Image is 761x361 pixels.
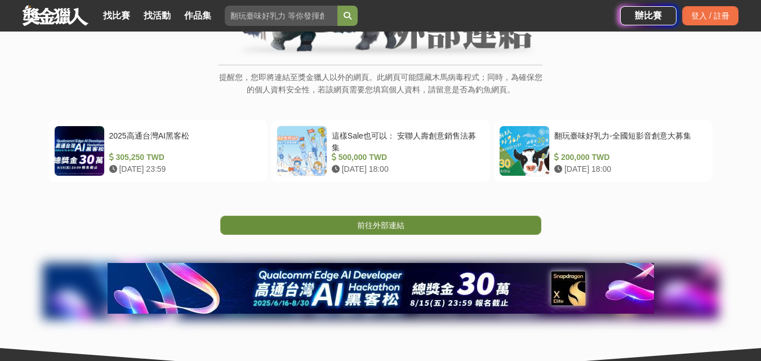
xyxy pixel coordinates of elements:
a: 前往外部連結 [220,216,541,235]
a: 翻玩臺味好乳力-全國短影音創意大募集 200,000 TWD [DATE] 18:00 [493,120,713,182]
div: 500,000 TWD [332,151,480,163]
span: 前往外部連結 [357,221,404,230]
p: 提醒您，您即將連結至獎金獵人以外的網頁。此網頁可能隱藏木馬病毒程式；同時，為確保您的個人資料安全性，若該網頁需要您填寫個人資料，請留意是否為釣魚網頁。 [219,71,542,108]
div: 翻玩臺味好乳力-全國短影音創意大募集 [554,130,702,151]
a: 2025高通台灣AI黑客松 305,250 TWD [DATE] 23:59 [48,120,268,182]
div: 305,250 TWD [109,151,257,163]
div: [DATE] 23:59 [109,163,257,175]
input: 翻玩臺味好乳力 等你發揮創意！ [225,6,337,26]
div: 200,000 TWD [554,151,702,163]
div: [DATE] 18:00 [332,163,480,175]
div: [DATE] 18:00 [554,163,702,175]
a: 作品集 [180,8,216,24]
a: 辦比賽 [620,6,677,25]
a: 找活動 [139,8,175,24]
div: 這樣Sale也可以： 安聯人壽創意銷售法募集 [332,130,480,151]
div: 登入 / 註冊 [682,6,738,25]
a: 找比賽 [99,8,135,24]
img: b9cb4af2-d6e3-4f27-8b2d-44722acab629.jpg [108,263,654,314]
div: 2025高通台灣AI黑客松 [109,130,257,151]
a: 這樣Sale也可以： 安聯人壽創意銷售法募集 500,000 TWD [DATE] 18:00 [271,120,490,182]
